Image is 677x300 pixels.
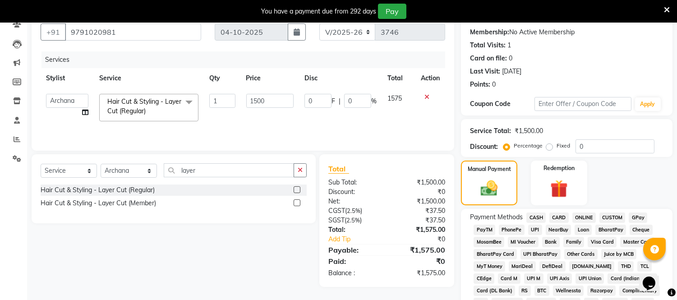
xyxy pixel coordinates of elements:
[524,273,543,284] span: UPI M
[474,249,517,259] span: BharatPay Card
[470,80,490,89] div: Points:
[387,216,452,225] div: ₹37.50
[332,97,335,106] span: F
[498,273,520,284] span: Card M
[539,261,566,272] span: DefiDeal
[146,107,150,115] a: x
[601,249,637,259] span: Juice by MCB
[339,97,341,106] span: |
[630,225,653,235] span: Cheque
[514,142,543,150] label: Percentage
[107,97,181,115] span: Hair Cut & Styling - Layer Cut (Regular)
[543,164,575,172] label: Redemption
[41,23,66,41] button: +91
[328,207,345,215] span: CGST
[322,187,387,197] div: Discount:
[387,268,452,278] div: ₹1,575.00
[322,216,387,225] div: ( )
[328,216,345,224] span: SGST
[534,286,549,296] span: BTC
[241,68,299,88] th: Price
[474,225,495,235] span: PayTM
[468,165,511,173] label: Manual Payment
[382,68,415,88] th: Total
[41,51,452,68] div: Services
[470,28,663,37] div: No Active Membership
[387,245,452,255] div: ₹1,575.00
[564,249,598,259] span: Other Cards
[387,178,452,187] div: ₹1,500.00
[387,94,402,102] span: 1575
[526,212,546,223] span: CASH
[94,68,204,88] th: Service
[322,245,387,255] div: Payable:
[587,286,616,296] span: Razorpay
[588,237,617,247] span: Visa Card
[569,261,615,272] span: [DOMAIN_NAME]
[322,197,387,206] div: Net:
[204,68,240,88] th: Qty
[470,28,509,37] div: Membership:
[470,41,506,50] div: Total Visits:
[470,99,534,109] div: Coupon Code
[322,256,387,267] div: Paid:
[474,261,505,272] span: MyT Money
[599,212,626,223] span: CUSTOM
[576,273,604,284] span: UPI Union
[398,235,452,244] div: ₹0
[547,273,572,284] span: UPI Axis
[322,206,387,216] div: ( )
[519,286,531,296] span: RS
[261,7,376,16] div: You have a payment due from 292 days
[629,212,647,223] span: GPay
[470,54,507,63] div: Card on file:
[322,178,387,187] div: Sub Total:
[492,80,496,89] div: 0
[515,126,543,136] div: ₹1,500.00
[509,54,512,63] div: 0
[347,207,360,214] span: 2.5%
[575,225,592,235] span: Loan
[470,142,498,152] div: Discount:
[620,237,654,247] span: Master Card
[322,235,398,244] a: Add Tip
[509,261,536,272] span: MariDeal
[41,68,94,88] th: Stylist
[635,97,661,111] button: Apply
[41,185,155,195] div: Hair Cut & Styling - Layer Cut (Regular)
[499,225,525,235] span: PhonePe
[572,212,596,223] span: ONLINE
[553,286,584,296] span: Wellnessta
[618,261,634,272] span: THD
[595,225,626,235] span: BharatPay
[328,164,349,174] span: Total
[549,212,569,223] span: CARD
[415,68,445,88] th: Action
[387,197,452,206] div: ₹1,500.00
[502,67,521,76] div: [DATE]
[346,217,360,224] span: 2.5%
[378,4,406,19] button: Pay
[546,225,571,235] span: NearBuy
[387,225,452,235] div: ₹1,575.00
[299,68,382,88] th: Disc
[470,126,511,136] div: Service Total:
[164,163,294,177] input: Search or Scan
[65,23,201,41] input: Search by Name/Mobile/Email/Code
[507,41,511,50] div: 1
[520,249,561,259] span: UPI BharatPay
[563,237,585,247] span: Family
[387,256,452,267] div: ₹0
[474,273,494,284] span: CEdge
[637,261,652,272] span: TCL
[387,206,452,216] div: ₹37.50
[542,237,560,247] span: Bank
[470,212,523,222] span: Payment Methods
[508,237,539,247] span: MI Voucher
[322,268,387,278] div: Balance :
[545,178,573,200] img: _gift.svg
[619,286,660,296] span: Complimentary
[608,273,657,284] span: Card (Indian Bank)
[387,187,452,197] div: ₹0
[371,97,377,106] span: %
